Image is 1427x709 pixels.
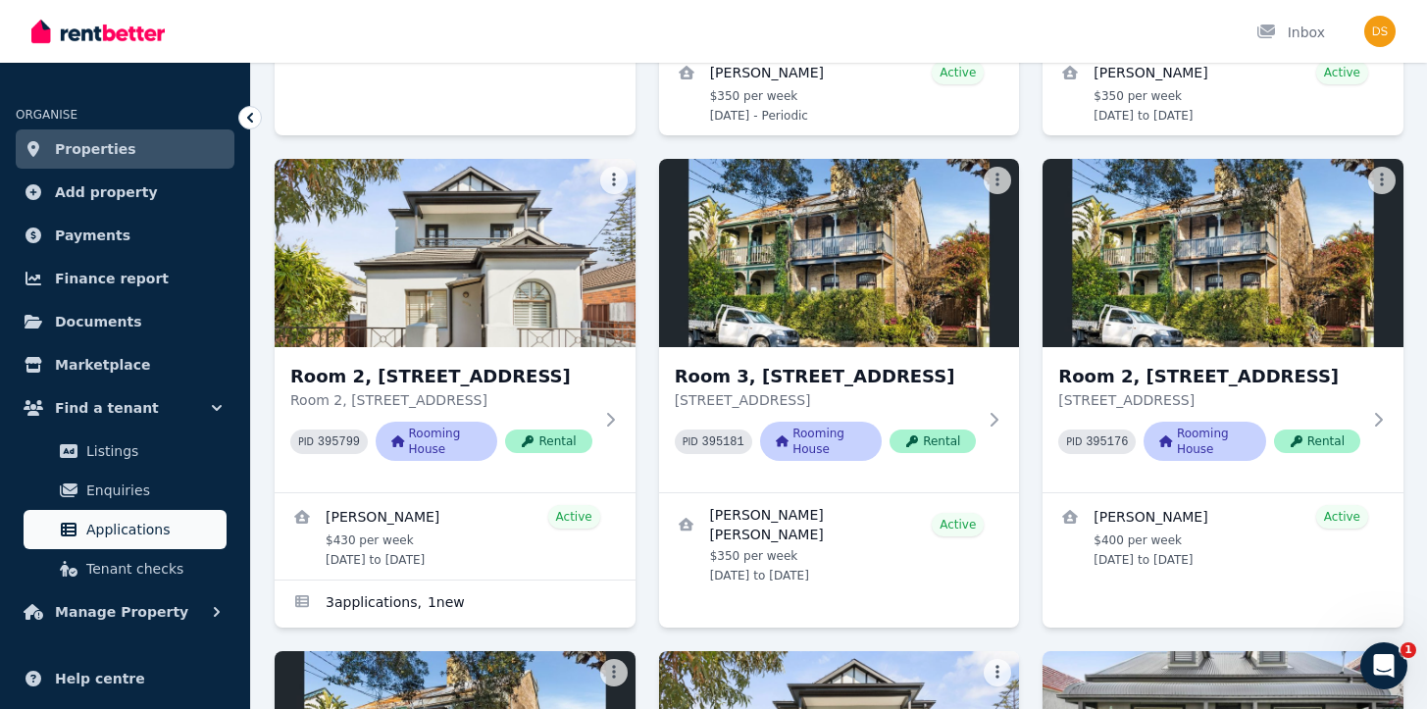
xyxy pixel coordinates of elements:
span: Finance report [55,267,169,290]
a: View details for Isha Choudhary [1043,49,1403,135]
a: Applications for Room 2, 276A King St [275,581,636,628]
p: [STREET_ADDRESS] [675,390,977,410]
span: Rooming House [1144,422,1265,461]
a: Documents [16,302,234,341]
span: 1 [1401,642,1416,658]
code: 395181 [702,435,744,449]
span: Rooming House [760,422,882,461]
img: Room 3, 10 Hopetoun St [659,159,1020,347]
a: Help centre [16,659,234,698]
img: Room 2, 276A King St [275,159,636,347]
span: Marketplace [55,353,150,377]
span: Payments [55,224,130,247]
button: More options [600,167,628,194]
button: More options [600,659,628,686]
img: Don Siyambalapitiya [1364,16,1396,47]
a: Properties [16,129,234,169]
button: Find a tenant [16,388,234,428]
span: ORGANISE [16,108,77,122]
span: Properties [55,137,136,161]
button: More options [984,659,1011,686]
h3: Room 2, [STREET_ADDRESS] [1058,363,1360,390]
a: View details for Dana Patricia Coleman [659,493,1020,595]
p: [STREET_ADDRESS] [1058,390,1360,410]
a: View details for Xiaoyue Guo [1043,493,1403,580]
a: Tenant checks [24,549,227,588]
a: Add property [16,173,234,212]
span: Rental [890,430,976,453]
a: Applications [24,510,227,549]
span: Listings [86,439,219,463]
span: Rooming House [376,422,497,461]
p: Room 2, [STREET_ADDRESS] [290,390,592,410]
a: Listings [24,431,227,471]
div: Inbox [1256,23,1325,42]
span: Applications [86,518,219,541]
a: Enquiries [24,471,227,510]
button: More options [1368,167,1396,194]
code: 395799 [318,435,360,449]
img: Room 2, 10 Hopetoun St [1043,159,1403,347]
iframe: Intercom live chat [1360,642,1407,689]
button: More options [984,167,1011,194]
a: Room 2, 276A King StRoom 2, [STREET_ADDRESS]Room 2, [STREET_ADDRESS]PID 395799Rooming HouseRental [275,159,636,492]
a: View details for Daniel Frederick Clarke [275,493,636,580]
small: PID [683,436,698,447]
span: Find a tenant [55,396,159,420]
button: Manage Property [16,592,234,632]
h3: Room 3, [STREET_ADDRESS] [675,363,977,390]
span: Manage Property [55,600,188,624]
a: Payments [16,216,234,255]
small: PID [1066,436,1082,447]
a: Finance report [16,259,234,298]
code: 395176 [1086,435,1128,449]
img: RentBetter [31,17,165,46]
span: Help centre [55,667,145,690]
small: PID [298,436,314,447]
span: Rental [505,430,591,453]
span: Add property [55,180,158,204]
h3: Room 2, [STREET_ADDRESS] [290,363,592,390]
a: Room 2, 10 Hopetoun StRoom 2, [STREET_ADDRESS][STREET_ADDRESS]PID 395176Rooming HouseRental [1043,159,1403,492]
span: Tenant checks [86,557,219,581]
span: Rental [1274,430,1360,453]
a: View details for Catalina Laughrin [659,49,1020,135]
span: Enquiries [86,479,219,502]
a: Marketplace [16,345,234,384]
a: Room 3, 10 Hopetoun StRoom 3, [STREET_ADDRESS][STREET_ADDRESS]PID 395181Rooming HouseRental [659,159,1020,492]
span: Documents [55,310,142,333]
